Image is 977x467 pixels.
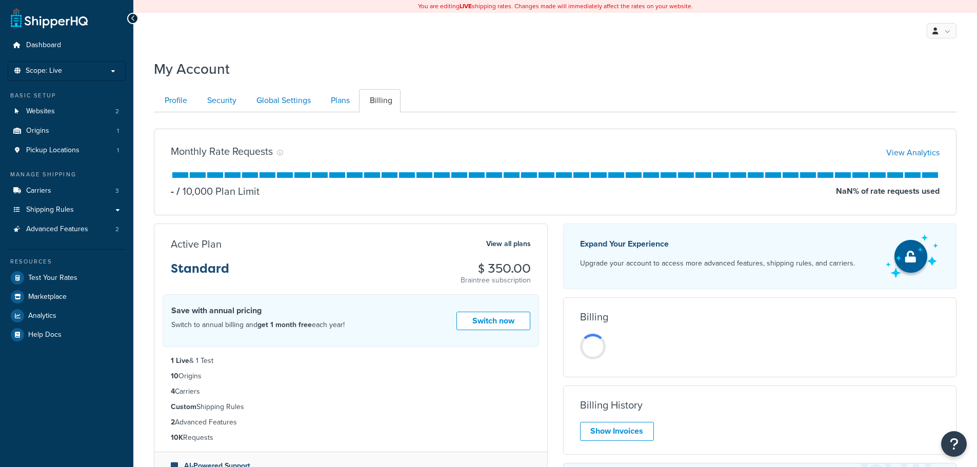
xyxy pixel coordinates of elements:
[171,355,189,366] strong: 1 Live
[8,220,126,239] a: Advanced Features 2
[171,304,345,317] h4: Save with annual pricing
[28,274,77,282] span: Test Your Rates
[26,146,79,155] span: Pickup Locations
[28,293,67,301] span: Marketplace
[176,184,180,199] span: /
[171,238,222,250] h3: Active Plan
[8,288,126,306] a: Marketplace
[171,371,531,382] li: Origins
[115,107,119,116] span: 2
[8,102,126,121] li: Websites
[196,89,245,112] a: Security
[171,184,174,198] p: -
[359,89,401,112] a: Billing
[580,399,643,411] h3: Billing History
[580,237,855,251] p: Expand Your Experience
[563,224,957,289] a: Expand Your Experience Upgrade your account to access more advanced features, shipping rules, and...
[8,121,126,140] li: Origins
[28,331,62,339] span: Help Docs
[154,59,230,79] h1: My Account
[26,41,61,50] span: Dashboard
[836,184,940,198] p: NaN % of rate requests used
[486,237,531,251] a: View all plans
[941,431,967,457] button: Open Resource Center
[8,102,126,121] a: Websites 2
[26,127,49,135] span: Origins
[8,36,126,55] a: Dashboard
[171,417,175,428] strong: 2
[171,432,183,443] strong: 10K
[171,432,531,443] li: Requests
[8,307,126,325] a: Analytics
[320,89,358,112] a: Plans
[171,318,345,332] p: Switch to annual billing and each year!
[8,141,126,160] a: Pickup Locations 1
[8,200,126,219] a: Shipping Rules
[174,184,260,198] p: 10,000 Plan Limit
[11,8,88,28] a: ShipperHQ Home
[171,355,531,367] li: & 1 Test
[257,319,312,330] strong: get 1 month free
[8,220,126,239] li: Advanced Features
[171,401,196,412] strong: Custom
[460,2,472,11] b: LIVE
[246,89,319,112] a: Global Settings
[456,312,530,331] a: Switch now
[26,225,88,234] span: Advanced Features
[580,256,855,271] p: Upgrade your account to access more advanced features, shipping rules, and carriers.
[886,147,940,158] a: View Analytics
[8,269,126,287] a: Test Your Rates
[580,422,654,441] a: Show Invoices
[171,371,178,381] strong: 10
[171,262,229,283] h3: Standard
[171,386,531,397] li: Carriers
[26,187,51,195] span: Carriers
[8,257,126,266] div: Resources
[8,141,126,160] li: Pickup Locations
[26,107,55,116] span: Websites
[8,170,126,179] div: Manage Shipping
[8,91,126,100] div: Basic Setup
[461,275,531,286] p: Braintree subscription
[8,181,126,200] li: Carriers
[26,206,74,214] span: Shipping Rules
[26,67,62,75] span: Scope: Live
[171,401,531,413] li: Shipping Rules
[171,417,531,428] li: Advanced Features
[117,127,119,135] span: 1
[171,146,273,157] h3: Monthly Rate Requests
[8,181,126,200] a: Carriers 3
[115,225,119,234] span: 2
[461,262,531,275] h3: $ 350.00
[115,187,119,195] span: 3
[117,146,119,155] span: 1
[154,89,195,112] a: Profile
[28,312,56,320] span: Analytics
[8,121,126,140] a: Origins 1
[171,386,175,397] strong: 4
[8,326,126,344] a: Help Docs
[580,311,608,322] h3: Billing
